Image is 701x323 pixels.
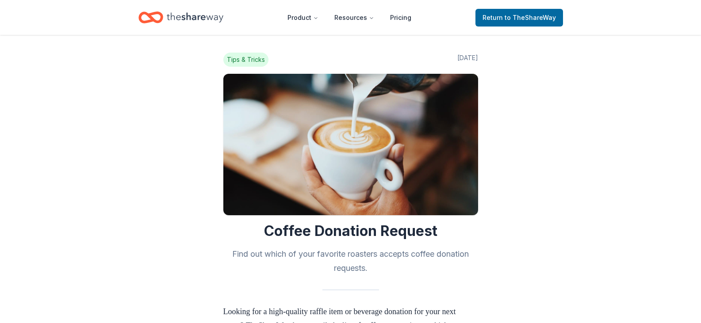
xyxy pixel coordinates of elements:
span: to TheShareWay [505,14,556,21]
img: Image for Coffee Donation Request [223,74,478,215]
span: Return [483,12,556,23]
span: [DATE] [457,53,478,67]
span: Tips & Tricks [223,53,268,67]
h1: Coffee Donation Request [223,222,478,240]
button: Product [280,9,326,27]
h2: Find out which of your favorite roasters accepts coffee donation requests. [223,247,478,275]
a: Returnto TheShareWay [475,9,563,27]
nav: Main [280,7,418,28]
button: Resources [327,9,381,27]
a: Home [138,7,223,28]
a: Pricing [383,9,418,27]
